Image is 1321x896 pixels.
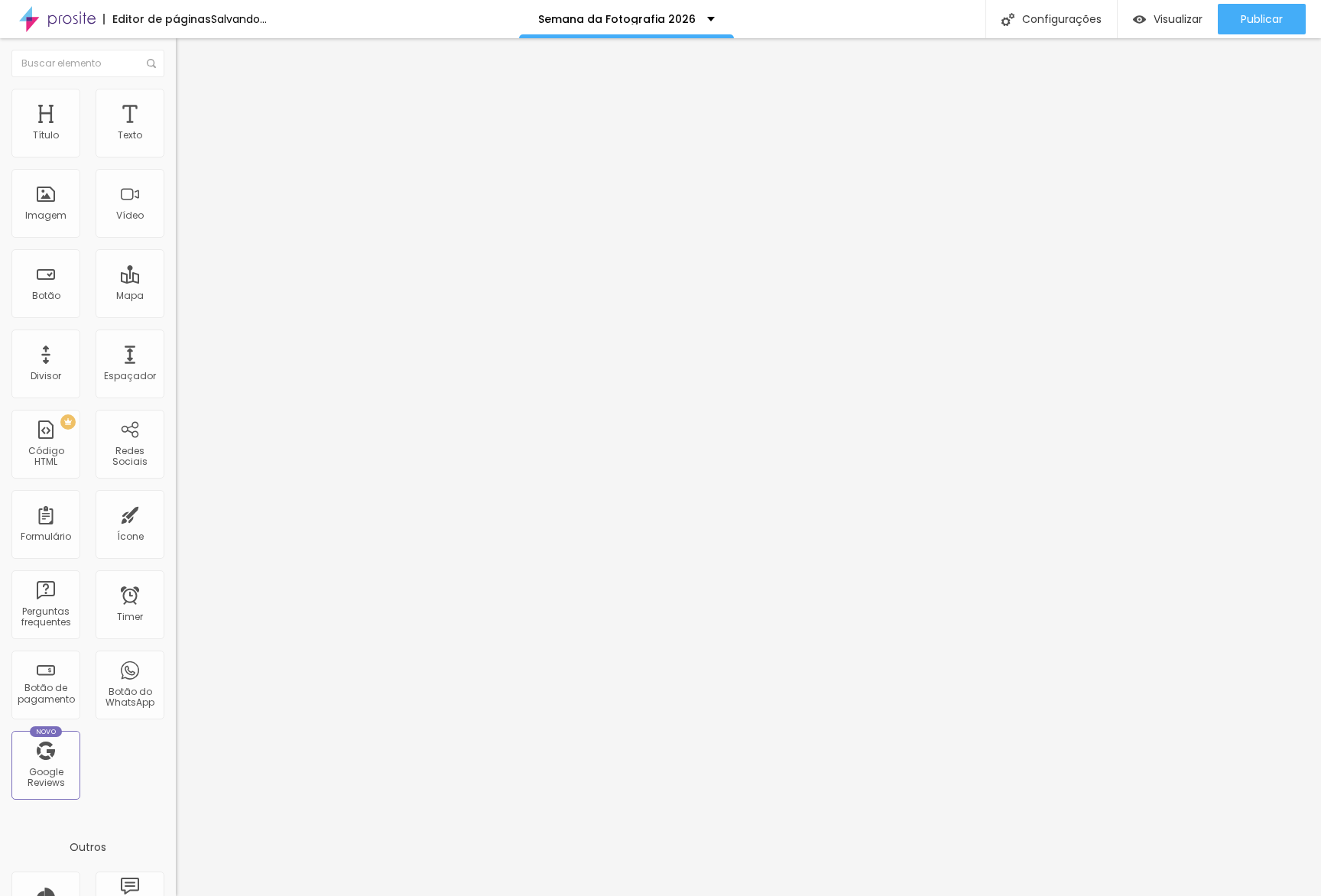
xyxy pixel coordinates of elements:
div: Botão do WhatsApp [99,687,160,709]
img: Icone [147,59,156,68]
div: Vídeo [116,210,144,221]
div: Código HTML [15,446,76,468]
span: Visualizar [1154,13,1203,25]
div: Ícone [117,531,144,542]
iframe: Editor [176,38,1321,896]
div: Botão [32,291,60,301]
div: Botão de pagamento [15,683,76,705]
div: Imagem [25,210,67,221]
div: Novo [30,726,63,737]
div: Mapa [116,291,144,301]
div: Salvando... [211,14,267,24]
button: Publicar [1218,4,1306,34]
p: Semana da Fotografia 2026 [538,14,696,24]
div: Título [33,130,59,141]
div: Texto [118,130,142,141]
div: Google Reviews [15,767,76,789]
img: Icone [1001,13,1014,26]
input: Buscar elemento [11,50,164,77]
span: Publicar [1241,13,1283,25]
div: Formulário [21,531,71,542]
button: Visualizar [1118,4,1218,34]
div: Perguntas frequentes [15,606,76,628]
div: Timer [117,612,143,622]
img: view-1.svg [1133,13,1146,26]
div: Espaçador [104,371,156,381]
div: Divisor [31,371,61,381]
div: Editor de páginas [103,14,211,24]
div: Redes Sociais [99,446,160,468]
